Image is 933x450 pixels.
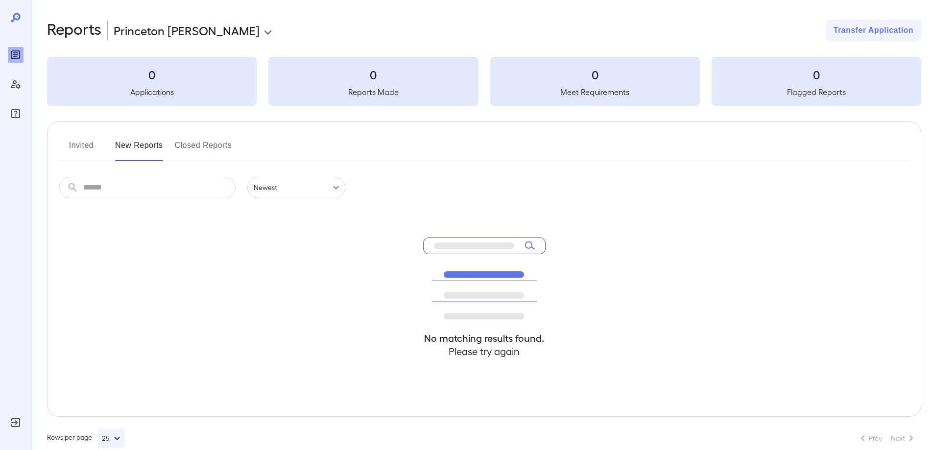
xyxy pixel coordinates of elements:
h3: 0 [47,67,257,82]
h4: Please try again [423,345,546,358]
summary: 0Applications0Reports Made0Meet Requirements0Flagged Reports [47,57,921,106]
div: Newest [247,177,345,198]
div: Reports [8,47,24,63]
p: Princeton [PERSON_NAME] [114,23,260,38]
button: Closed Reports [175,138,232,161]
button: 25 [98,428,125,448]
div: FAQ [8,106,24,121]
div: Rows per page [47,428,125,448]
button: Transfer Application [826,20,921,41]
h5: Reports Made [268,86,478,98]
button: New Reports [115,138,163,161]
h5: Meet Requirements [490,86,700,98]
h5: Flagged Reports [712,86,921,98]
h3: 0 [712,67,921,82]
button: Invited [59,138,103,161]
h5: Applications [47,86,257,98]
h2: Reports [47,20,101,41]
h4: No matching results found. [423,332,546,345]
nav: pagination navigation [853,430,921,446]
h3: 0 [490,67,700,82]
div: Manage Users [8,76,24,92]
div: Log Out [8,415,24,430]
h3: 0 [268,67,478,82]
